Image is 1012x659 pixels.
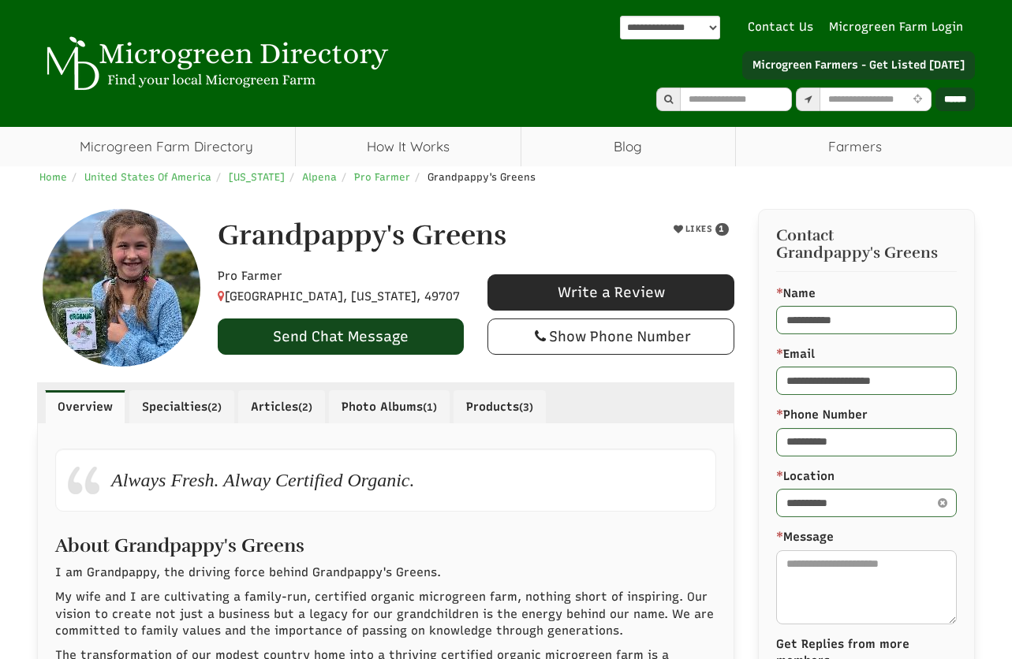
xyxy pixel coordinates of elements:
a: Overview [45,390,125,423]
a: Pro Farmer [354,171,410,183]
small: (2) [207,401,222,413]
span: Grandpappy's Greens [776,244,938,262]
i: Use Current Location [909,95,926,105]
label: Location [776,468,835,485]
span: Farmers [736,127,975,166]
a: Alpena [302,171,337,183]
span: [GEOGRAPHIC_DATA], [US_STATE], 49707 [218,289,460,303]
label: Phone Number [776,407,957,423]
img: Contact Grandpappy's Greens [43,209,200,367]
a: Write a Review [487,274,734,311]
div: Always Fresh. Alway Certified Organic. [55,449,716,512]
a: How It Works [296,127,521,166]
small: (1) [423,401,437,413]
a: United States Of America [84,171,211,183]
a: Articles [238,390,325,423]
p: My wife and I are cultivating a family-run, certified organic microgreen farm, nothing short of i... [55,589,716,639]
button: LIKES 1 [668,220,734,239]
span: Pro Farmer [218,269,282,283]
ul: Profile Tabs [37,382,734,423]
small: (3) [519,401,533,413]
select: Language Translate Widget [620,16,720,39]
a: Microgreen Farm Login [829,19,971,35]
a: Home [39,171,67,183]
label: Message [776,529,957,545]
span: LIKES [683,224,713,234]
a: [US_STATE] [229,171,285,183]
a: Contact Us [740,19,821,35]
a: Blog [521,127,735,166]
p: I am Grandpappy, the driving force behind Grandpappy's Greens. [55,564,716,581]
h3: Contact [776,227,957,262]
a: Products [454,390,546,423]
img: Microgreen Directory [37,36,392,91]
h1: Grandpappy's Greens [218,220,506,251]
small: (2) [298,401,312,413]
a: Microgreen Farmers - Get Listed [DATE] [742,51,975,80]
a: Specialties [129,390,234,423]
label: Name [776,285,957,302]
span: 1 [715,223,730,236]
a: Microgreen Farm Directory [37,127,295,166]
span: Grandpappy's Greens [428,171,536,183]
h2: About Grandpappy's Greens [55,527,716,556]
a: Photo Albums [329,390,450,423]
label: Email [776,346,957,363]
a: Send Chat Message [218,318,465,355]
div: Powered by [620,16,720,39]
div: Show Phone Number [501,327,721,346]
